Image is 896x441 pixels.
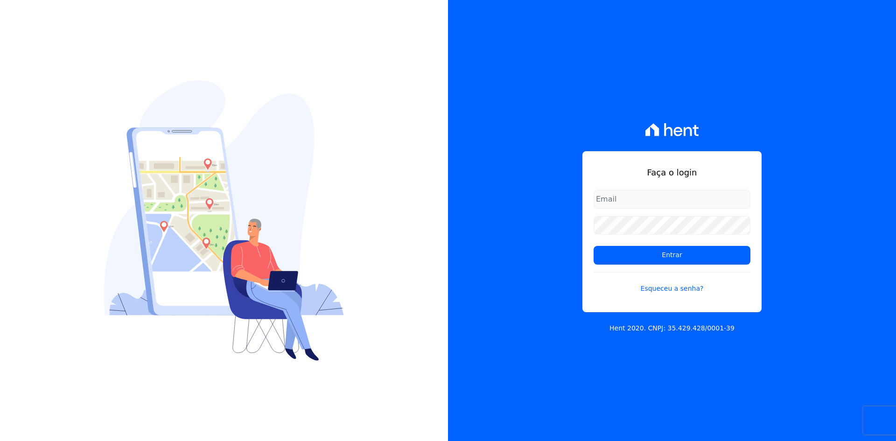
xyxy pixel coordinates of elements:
input: Entrar [594,246,750,265]
input: Email [594,190,750,209]
img: Login [104,80,344,361]
h1: Faça o login [594,166,750,179]
a: Esqueceu a senha? [594,272,750,294]
p: Hent 2020. CNPJ: 35.429.428/0001-39 [609,323,735,333]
